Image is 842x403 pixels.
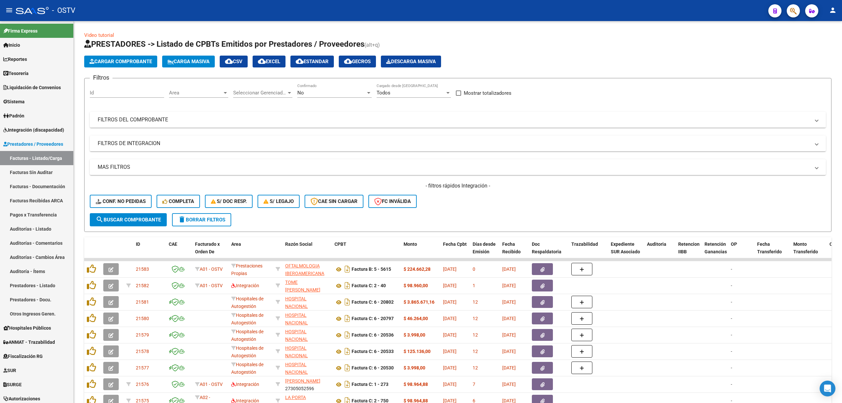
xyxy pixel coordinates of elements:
[344,59,371,64] span: Gecros
[231,329,263,342] span: Hospitales de Autogestión
[3,367,16,374] span: SUR
[258,195,300,208] button: S/ legajo
[343,379,352,390] i: Descargar documento
[731,316,732,321] span: -
[136,349,149,354] span: 21578
[285,344,329,358] div: 30635976809
[404,365,425,370] strong: $ 3.998,00
[231,283,259,288] span: Integración
[84,39,364,49] span: PRESTADORES -> Listado de CPBTs Emitidos por Prestadores / Proveedores
[343,330,352,340] i: Descargar documento
[90,73,112,82] h3: Filtros
[470,237,500,266] datatable-header-cell: Días desde Emisión
[285,328,329,342] div: 30635976809
[84,56,157,67] button: Cargar Comprobante
[231,296,263,309] span: Hospitales de Autogestión
[231,382,259,387] span: Integración
[3,41,20,49] span: Inicio
[473,299,478,305] span: 12
[285,279,329,292] div: 20397174434
[96,215,104,223] mat-icon: search
[285,262,329,276] div: 30709548286
[473,382,475,387] span: 7
[285,280,320,292] span: TOME [PERSON_NAME]
[502,316,516,321] span: [DATE]
[381,56,441,67] button: Descarga Masiva
[343,264,352,274] i: Descargar documento
[285,361,329,375] div: 30635976809
[285,329,320,357] span: HOSPITAL NACIONAL PROFESOR [PERSON_NAME]
[211,198,247,204] span: S/ Doc Resp.
[258,59,280,64] span: EXCEL
[285,345,320,373] span: HOSPITAL NACIONAL PROFESOR [PERSON_NAME]
[136,299,149,305] span: 21581
[229,237,273,266] datatable-header-cell: Area
[705,241,727,254] span: Retención Ganancias
[205,195,253,208] button: S/ Doc Resp.
[195,241,220,254] span: Facturado x Orden De
[731,382,732,387] span: -
[334,241,346,247] span: CPBT
[644,237,676,266] datatable-header-cell: Auditoria
[285,313,320,340] span: HOSPITAL NACIONAL PROFESOR [PERSON_NAME]
[440,237,470,266] datatable-header-cell: Fecha Cpbt
[136,382,149,387] span: 21576
[90,112,826,128] mat-expansion-panel-header: FILTROS DEL COMPROBANTE
[3,27,37,35] span: Firma Express
[702,237,728,266] datatable-header-cell: Retención Ganancias
[473,332,478,338] span: 12
[3,112,24,119] span: Padrón
[90,182,826,189] h4: - filtros rápidos Integración -
[352,300,394,305] strong: Factura C: 6 - 20802
[502,241,521,254] span: Fecha Recibido
[502,283,516,288] span: [DATE]
[192,237,229,266] datatable-header-cell: Facturado x Orden De
[3,324,51,332] span: Hospitales Públicos
[96,198,146,204] span: Conf. no pedidas
[3,353,43,360] span: Fiscalización RG
[3,140,63,148] span: Prestadores / Proveedores
[473,316,478,321] span: 12
[344,57,352,65] mat-icon: cloud_download
[225,59,242,64] span: CSV
[220,56,248,67] button: CSV
[731,332,732,338] span: -
[443,241,467,247] span: Fecha Cpbt
[569,237,608,266] datatable-header-cell: Trazabilidad
[532,241,561,254] span: Doc Respaldatoria
[90,213,167,226] button: Buscar Comprobante
[231,345,263,358] span: Hospitales de Autogestión
[285,263,324,284] span: OFTALMOLOGIA IBEROAMERICANA S.A.
[231,263,262,276] span: Prestaciones Propias
[3,126,64,134] span: Integración (discapacidad)
[502,299,516,305] span: [DATE]
[404,283,428,288] strong: $ 98.960,00
[3,98,25,105] span: Sistema
[676,237,702,266] datatable-header-cell: Retencion IIBB
[253,56,285,67] button: EXCEL
[296,59,329,64] span: Estandar
[791,237,827,266] datatable-header-cell: Monto Transferido
[283,237,332,266] datatable-header-cell: Razón Social
[136,241,140,247] span: ID
[98,164,810,171] mat-panel-title: MAS FILTROS
[263,198,294,204] span: S/ legajo
[162,198,194,204] span: Completa
[343,297,352,307] i: Descargar documento
[5,6,13,14] mat-icon: menu
[285,378,320,384] span: [PERSON_NAME]
[502,382,516,387] span: [DATE]
[374,198,411,204] span: FC Inválida
[285,241,312,247] span: Razón Social
[678,241,700,254] span: Retencion IIBB
[647,241,666,247] span: Auditoria
[231,241,241,247] span: Area
[502,332,516,338] span: [DATE]
[133,237,166,266] datatable-header-cell: ID
[443,283,457,288] span: [DATE]
[231,362,263,375] span: Hospitales de Autogestión
[352,267,391,272] strong: Factura B: 5 - 5615
[343,313,352,324] i: Descargar documento
[757,241,782,254] span: Fecha Transferido
[136,266,149,272] span: 21583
